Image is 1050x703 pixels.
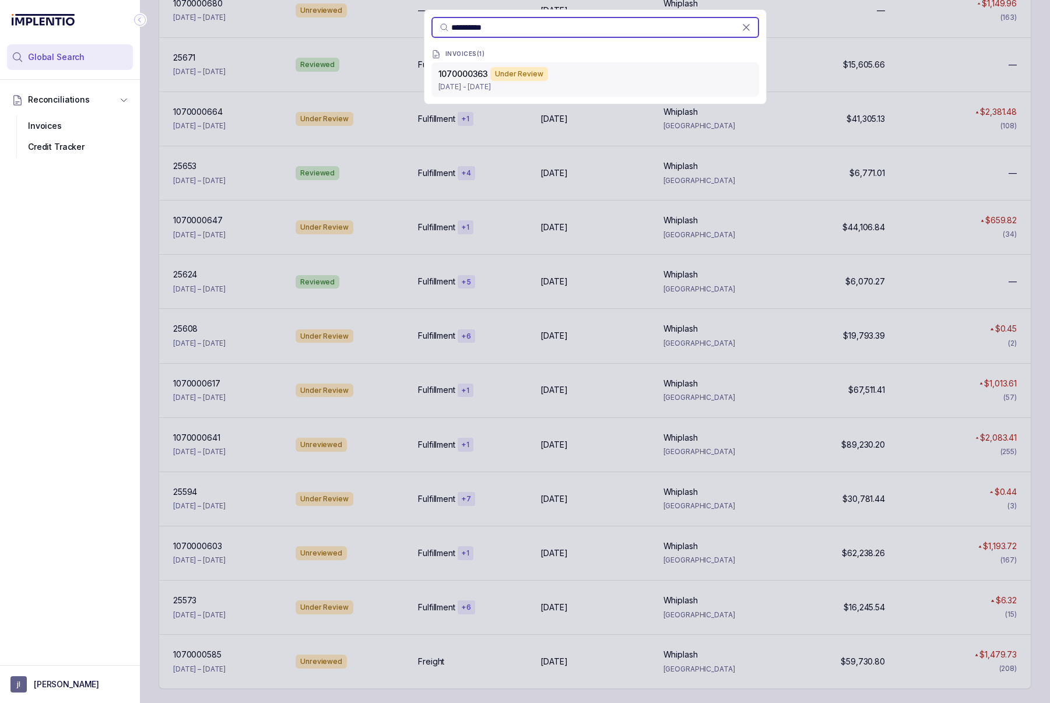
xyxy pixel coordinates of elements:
[28,51,85,63] span: Global Search
[10,676,129,693] button: User initials[PERSON_NAME]
[7,113,133,160] div: Reconciliations
[438,81,752,93] p: [DATE] - [DATE]
[34,679,99,690] p: [PERSON_NAME]
[28,94,90,106] span: Reconciliations
[7,87,133,113] button: Reconciliations
[438,69,489,79] span: 1070000363
[490,67,548,81] div: Under Review
[133,13,147,27] div: Collapse Icon
[445,51,485,58] p: INVOICES ( 1 )
[16,115,124,136] div: Invoices
[10,676,27,693] span: User initials
[16,136,124,157] div: Credit Tracker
